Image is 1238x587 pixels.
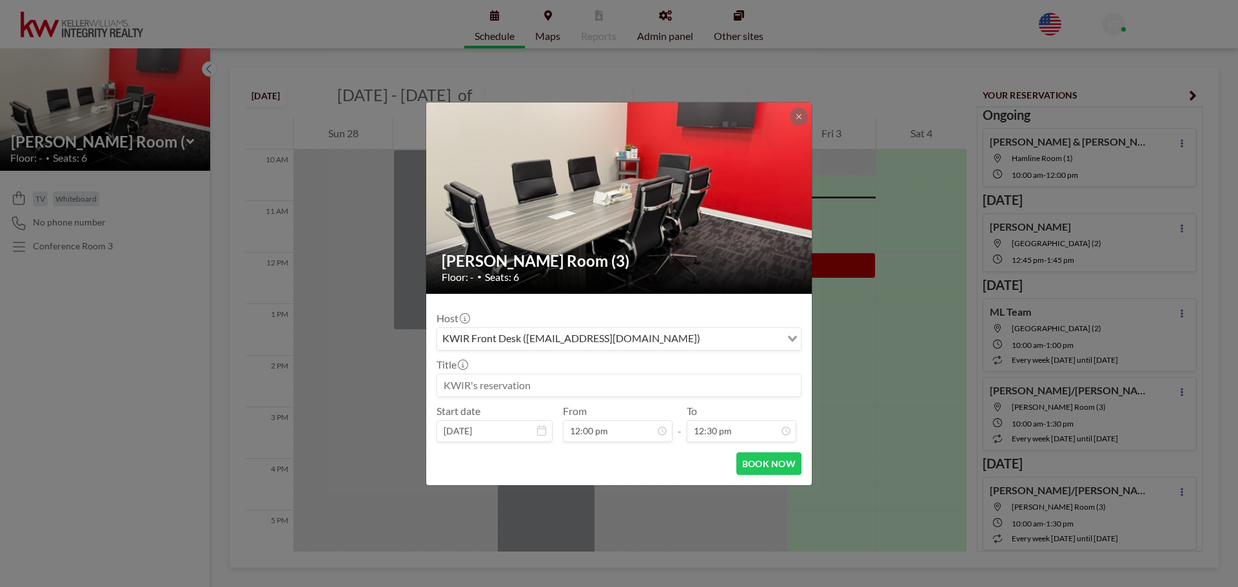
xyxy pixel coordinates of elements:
span: Seats: 6 [485,271,519,284]
div: Search for option [437,328,801,350]
img: 537.jpg [426,53,813,343]
input: Search for option [704,331,780,347]
span: Floor: - [442,271,474,284]
h2: [PERSON_NAME] Room (3) [442,251,798,271]
span: • [477,272,482,282]
button: BOOK NOW [736,452,801,475]
label: Title [437,358,467,371]
span: - [678,409,682,438]
label: From [563,405,587,418]
label: Start date [437,405,480,418]
input: KWIR's reservation [437,374,801,396]
label: To [687,405,697,418]
label: Host [437,312,469,325]
span: KWIR Front Desk ([EMAIL_ADDRESS][DOMAIN_NAME]) [440,331,703,347]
